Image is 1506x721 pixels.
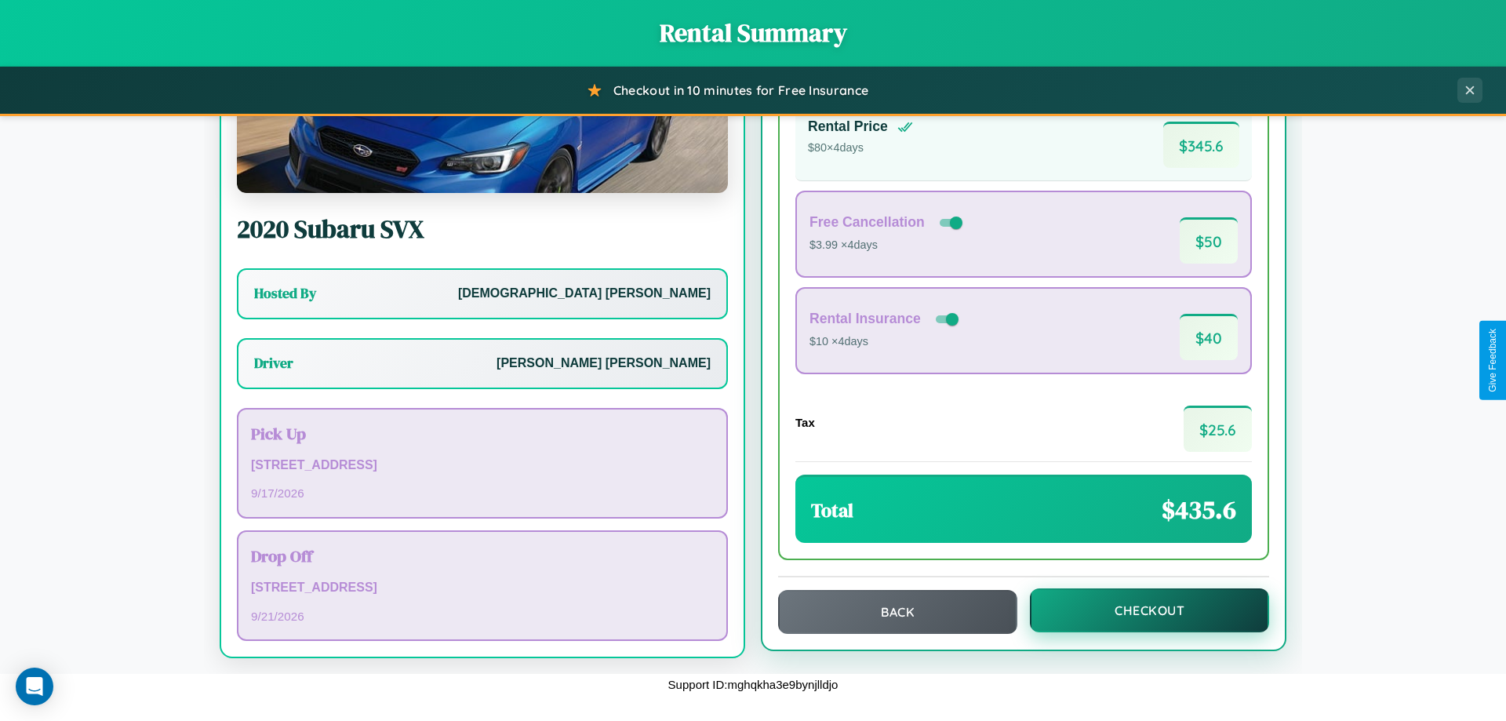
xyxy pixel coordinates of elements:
h4: Rental Insurance [809,311,921,327]
p: 9 / 17 / 2026 [251,482,714,504]
h4: Rental Price [808,118,888,135]
p: 9 / 21 / 2026 [251,606,714,627]
span: $ 435.6 [1162,493,1236,527]
p: $10 × 4 days [809,332,962,352]
p: [PERSON_NAME] [PERSON_NAME] [497,352,711,375]
span: $ 25.6 [1184,406,1252,452]
h3: Drop Off [251,544,714,567]
span: Checkout in 10 minutes for Free Insurance [613,82,868,98]
span: $ 40 [1180,314,1238,360]
p: $3.99 × 4 days [809,235,966,256]
h1: Rental Summary [16,16,1490,50]
h3: Total [811,497,853,523]
span: $ 50 [1180,217,1238,264]
div: Give Feedback [1487,329,1498,392]
h2: 2020 Subaru SVX [237,212,728,246]
p: $ 80 × 4 days [808,138,913,158]
p: [STREET_ADDRESS] [251,454,714,477]
h3: Hosted By [254,284,316,303]
h3: Driver [254,354,293,373]
p: [DEMOGRAPHIC_DATA] [PERSON_NAME] [458,282,711,305]
h3: Pick Up [251,422,714,445]
h4: Free Cancellation [809,214,925,231]
button: Back [778,590,1017,634]
p: Support ID: mghqkha3e9bynjlldjo [668,674,838,695]
div: Open Intercom Messenger [16,668,53,705]
h4: Tax [795,416,815,429]
button: Checkout [1030,588,1269,632]
span: $ 345.6 [1163,122,1239,168]
p: [STREET_ADDRESS] [251,577,714,599]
